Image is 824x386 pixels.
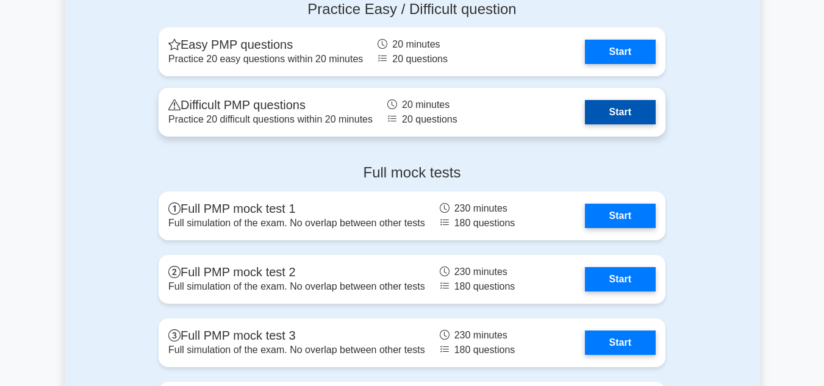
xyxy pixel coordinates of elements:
[585,204,656,228] a: Start
[585,100,656,124] a: Start
[585,267,656,291] a: Start
[585,331,656,355] a: Start
[159,164,665,182] h4: Full mock tests
[585,40,656,64] a: Start
[159,1,665,18] h4: Practice Easy / Difficult question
